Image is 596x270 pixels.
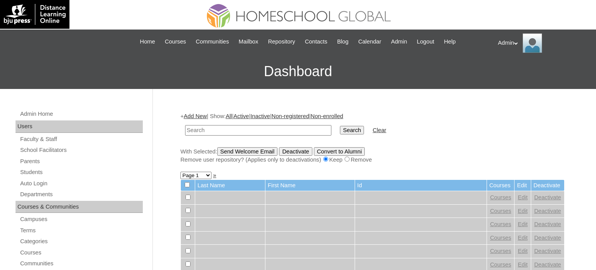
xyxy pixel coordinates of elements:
[161,37,190,46] a: Courses
[490,248,511,254] a: Courses
[340,126,364,134] input: Search
[534,221,561,227] a: Deactivate
[16,201,143,213] div: Courses & Communities
[534,208,561,214] a: Deactivate
[140,37,155,46] span: Home
[498,33,588,53] div: Admin
[265,180,355,191] td: First Name
[490,221,511,227] a: Courses
[490,208,511,214] a: Courses
[518,261,527,268] a: Edit
[195,180,265,191] td: Last Name
[534,235,561,241] a: Deactivate
[279,147,312,156] input: Deactivate
[358,37,381,46] span: Calendar
[19,179,143,188] a: Auto Login
[180,112,565,164] div: + | Show: | | | |
[19,167,143,177] a: Students
[518,221,527,227] a: Edit
[518,248,527,254] a: Edit
[136,37,159,46] a: Home
[234,113,249,119] a: Active
[523,33,542,53] img: Admin Homeschool Global
[196,37,229,46] span: Communities
[19,134,143,144] a: Faculty & Staff
[337,37,348,46] span: Blog
[19,145,143,155] a: School Facilitators
[264,37,299,46] a: Repository
[333,37,352,46] a: Blog
[301,37,331,46] a: Contacts
[251,113,270,119] a: Inactive
[226,113,232,119] a: All
[19,109,143,119] a: Admin Home
[19,190,143,199] a: Departments
[311,113,343,119] a: Non-enrolled
[314,147,365,156] input: Convert to Alumni
[19,157,143,166] a: Parents
[391,37,407,46] span: Admin
[518,208,527,214] a: Edit
[417,37,434,46] span: Logout
[239,37,258,46] span: Mailbox
[490,194,511,200] a: Courses
[413,37,438,46] a: Logout
[444,37,456,46] span: Help
[268,37,295,46] span: Repository
[4,54,592,89] h3: Dashboard
[518,235,527,241] a: Edit
[217,147,278,156] input: Send Welcome Email
[531,180,564,191] td: Deactivate
[235,37,262,46] a: Mailbox
[534,261,561,268] a: Deactivate
[272,113,309,119] a: Non-registered
[490,261,511,268] a: Courses
[184,113,207,119] a: Add New
[19,259,143,268] a: Communities
[354,37,385,46] a: Calendar
[19,226,143,235] a: Terms
[440,37,459,46] a: Help
[355,180,487,191] td: Id
[515,180,530,191] td: Edit
[372,127,386,133] a: Clear
[185,125,331,136] input: Search
[192,37,233,46] a: Communities
[534,194,561,200] a: Deactivate
[490,235,511,241] a: Courses
[305,37,327,46] span: Contacts
[19,237,143,246] a: Categories
[213,172,216,178] a: »
[487,180,515,191] td: Courses
[180,147,565,164] div: With Selected:
[165,37,186,46] span: Courses
[19,248,143,258] a: Courses
[180,156,565,164] div: Remove user repository? (Applies only to deactivations) Keep Remove
[534,248,561,254] a: Deactivate
[4,4,66,25] img: logo-white.png
[16,120,143,133] div: Users
[387,37,411,46] a: Admin
[19,214,143,224] a: Campuses
[518,194,527,200] a: Edit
